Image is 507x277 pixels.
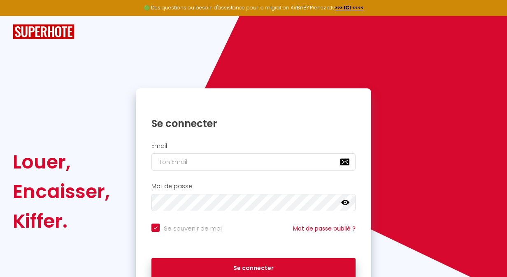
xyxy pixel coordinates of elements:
[151,153,356,171] input: Ton Email
[335,4,364,11] a: >>> ICI <<<<
[151,143,356,150] h2: Email
[13,206,110,236] div: Kiffer.
[151,183,356,190] h2: Mot de passe
[13,177,110,206] div: Encaisser,
[151,117,356,130] h1: Se connecter
[13,147,110,177] div: Louer,
[293,224,356,233] a: Mot de passe oublié ?
[13,24,74,39] img: SuperHote logo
